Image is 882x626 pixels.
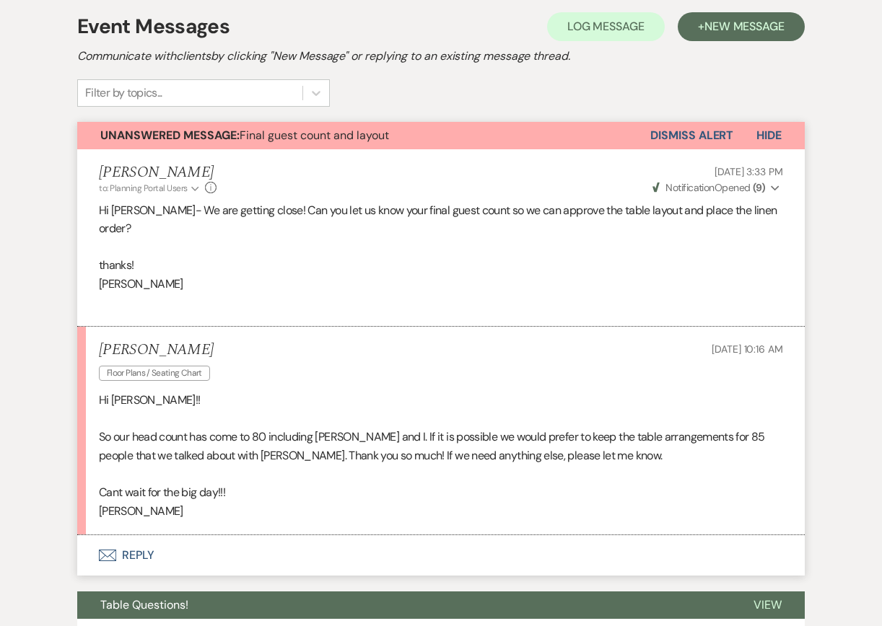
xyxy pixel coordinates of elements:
[547,12,665,41] button: Log Message
[99,366,210,381] span: Floor Plans / Seating Chart
[77,12,230,42] h1: Event Messages
[99,428,783,464] p: So our head count has come to 80 including [PERSON_NAME] and I. If it is possible we would prefer...
[100,597,188,612] span: Table Questions!
[650,180,783,195] button: NotificationOpened (9)
[99,502,783,521] p: [PERSON_NAME]
[567,19,645,34] span: Log Message
[650,122,733,149] button: Dismiss Alert
[77,591,730,619] button: Table Questions!
[733,122,805,149] button: Hide
[99,201,783,238] p: Hi [PERSON_NAME]- We are getting close! Can you let us know your final guest count so we can appr...
[715,165,783,178] span: [DATE] 3:33 PM
[756,128,782,143] span: Hide
[99,256,783,275] p: thanks!
[99,182,201,195] button: to: Planning Portal Users
[730,591,805,619] button: View
[754,597,782,612] span: View
[85,84,162,102] div: Filter by topics...
[77,535,805,576] button: Reply
[99,391,783,410] p: Hi [PERSON_NAME]!!
[99,164,217,182] h5: [PERSON_NAME]
[99,275,783,294] p: [PERSON_NAME]
[99,483,783,502] p: Cant wait for the big day!!!
[665,181,714,194] span: Notification
[99,182,188,194] span: to: Planning Portal Users
[712,343,783,356] span: [DATE] 10:16 AM
[100,128,240,143] strong: Unanswered Message:
[678,12,805,41] button: +New Message
[100,128,389,143] span: Final guest count and layout
[704,19,785,34] span: New Message
[77,122,650,149] button: Unanswered Message:Final guest count and layout
[99,341,217,359] h5: [PERSON_NAME]
[77,48,805,65] h2: Communicate with clients by clicking "New Message" or replying to an existing message thread.
[753,181,765,194] strong: ( 9 )
[652,181,765,194] span: Opened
